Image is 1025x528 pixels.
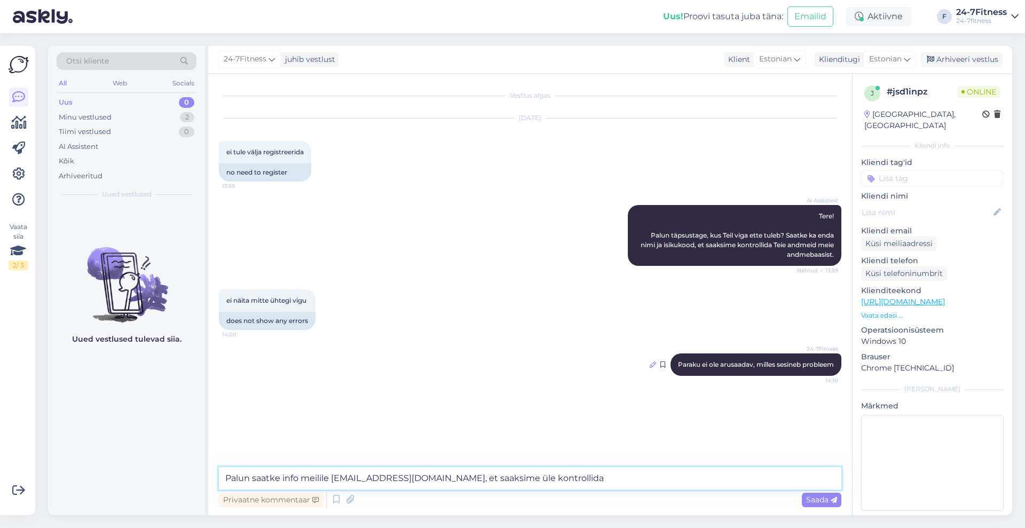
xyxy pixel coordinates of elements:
[219,493,323,507] div: Privaatne kommentaar
[861,336,1004,347] p: Windows 10
[111,76,129,90] div: Web
[219,163,311,182] div: no need to register
[957,86,1000,98] span: Online
[956,8,1019,25] a: 24-7Fitness24-7fitness
[861,311,1004,320] p: Vaata edasi ...
[219,113,841,123] div: [DATE]
[787,6,833,27] button: Emailid
[724,54,750,65] div: Klient
[180,112,194,123] div: 2
[9,222,28,270] div: Vaata siia
[72,334,182,345] p: Uued vestlused tulevad siia.
[862,207,991,218] input: Lisa nimi
[59,141,98,152] div: AI Assistent
[663,11,683,21] b: Uus!
[861,325,1004,336] p: Operatsioonisüsteem
[920,52,1003,67] div: Arhiveeri vestlus
[179,127,194,137] div: 0
[641,212,835,258] span: Tere! Palun täpsustage, kus Teil viga ette tuleb? Saatke ka enda nimi ja isikukood, et saaksime k...
[869,53,902,65] span: Estonian
[861,266,947,281] div: Küsi telefoninumbrit
[59,112,112,123] div: Minu vestlused
[887,85,957,98] div: # jsd1inpz
[956,17,1007,25] div: 24-7fitness
[59,127,111,137] div: Tiimi vestlused
[861,297,945,306] a: [URL][DOMAIN_NAME]
[861,285,1004,296] p: Klienditeekond
[59,171,102,182] div: Arhiveeritud
[861,191,1004,202] p: Kliendi nimi
[861,141,1004,151] div: Kliendi info
[798,196,838,204] span: AI Assistent
[798,345,838,353] span: 24-7Fitness
[170,76,196,90] div: Socials
[861,225,1004,237] p: Kliendi email
[678,360,834,368] span: Paraku ei ole arusaadav, milles sesineb probleem
[222,330,262,338] span: 14:00
[861,400,1004,412] p: Märkmed
[861,237,937,251] div: Küsi meiliaadressi
[759,53,792,65] span: Estonian
[219,91,841,100] div: Vestlus algas
[222,182,262,190] span: 13:59
[219,467,841,490] textarea: Palun saatke info meilile [EMAIL_ADDRESS][DOMAIN_NAME], et saaksime üle kontrollida
[861,157,1004,168] p: Kliendi tag'id
[861,255,1004,266] p: Kliendi telefon
[9,54,29,75] img: Askly Logo
[59,97,73,108] div: Uus
[871,89,874,97] span: j
[846,7,911,26] div: Aktiivne
[48,228,205,324] img: No chats
[798,376,838,384] span: 14:10
[861,384,1004,394] div: [PERSON_NAME]
[956,8,1007,17] div: 24-7Fitness
[663,10,783,23] div: Proovi tasuta juba täna:
[806,495,837,505] span: Saada
[864,109,982,131] div: [GEOGRAPHIC_DATA], [GEOGRAPHIC_DATA]
[9,261,28,270] div: 2 / 3
[57,76,69,90] div: All
[224,53,266,65] span: 24-7Fitness
[102,190,152,199] span: Uued vestlused
[59,156,74,167] div: Kõik
[179,97,194,108] div: 0
[815,54,860,65] div: Klienditugi
[861,170,1004,186] input: Lisa tag
[861,362,1004,374] p: Chrome [TECHNICAL_ID]
[66,56,109,67] span: Otsi kliente
[861,351,1004,362] p: Brauser
[937,9,952,24] div: F
[219,312,316,330] div: does not show any errors
[226,296,306,304] span: ei näita mitte ühtegi vigu
[281,54,335,65] div: juhib vestlust
[226,148,304,156] span: ei tule välja registreerida
[797,266,838,274] span: Nähtud ✓ 13:59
